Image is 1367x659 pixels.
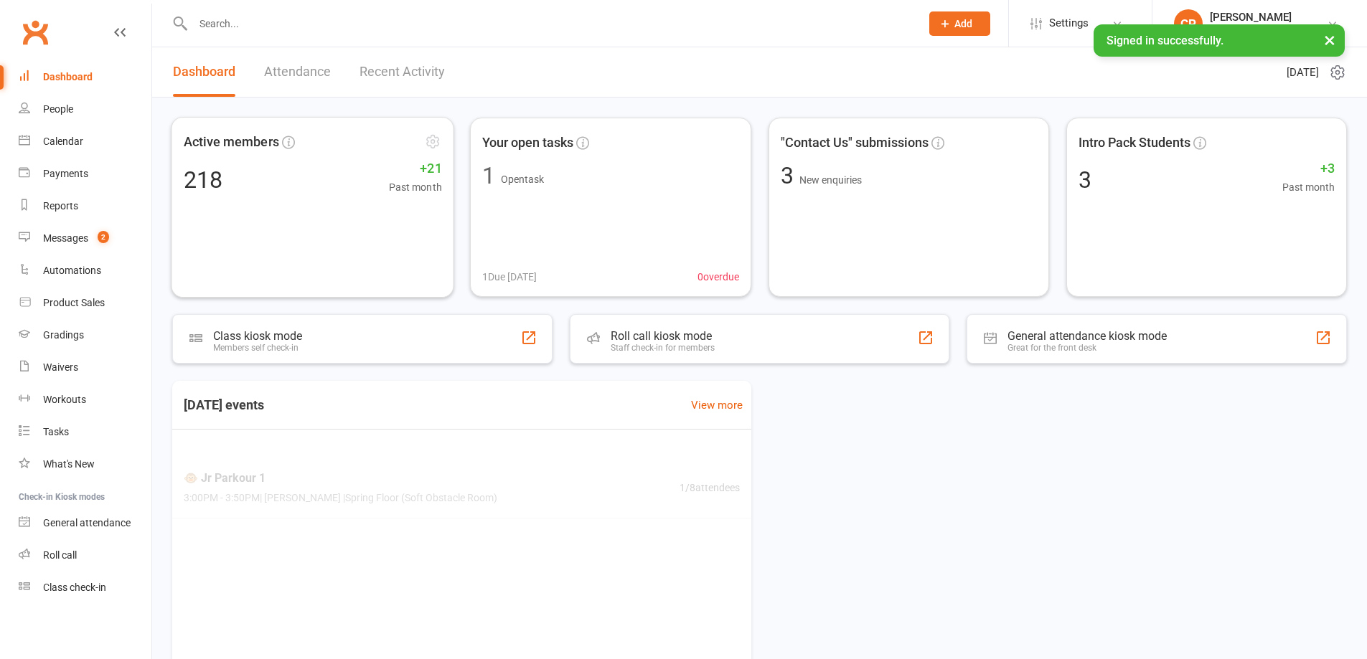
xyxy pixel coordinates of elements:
[19,572,151,604] a: Class kiosk mode
[781,162,799,189] span: 3
[19,190,151,222] a: Reports
[680,480,740,496] span: 1 / 8 attendees
[19,384,151,416] a: Workouts
[19,416,151,448] a: Tasks
[19,158,151,190] a: Payments
[19,448,151,480] a: What's New
[43,265,101,276] div: Automations
[43,168,88,179] div: Payments
[19,93,151,125] a: People
[799,174,862,186] span: New enquiries
[189,14,911,34] input: Search...
[19,255,151,287] a: Automations
[19,319,151,351] a: Gradings
[954,18,972,29] span: Add
[1287,64,1319,81] span: [DATE]
[184,469,497,488] span: 🐵 Jr Parkour 1
[697,269,739,285] span: 0 overdue
[184,490,497,506] span: 3:00PM - 3:50PM | [PERSON_NAME] | Spring Floor (Soft Obstacle Room)
[482,164,495,187] div: 1
[389,179,442,195] span: Past month
[611,329,715,343] div: Roll call kiosk mode
[43,582,106,593] div: Class check-in
[1210,11,1319,24] div: [PERSON_NAME]
[1282,179,1335,195] span: Past month
[19,351,151,384] a: Waivers
[1079,133,1190,153] span: Intro Pack Students
[929,11,990,36] button: Add
[19,507,151,539] a: General attendance kiosk mode
[19,125,151,158] a: Calendar
[43,329,84,341] div: Gradings
[213,329,302,343] div: Class kiosk mode
[389,158,442,179] span: +21
[43,71,93,82] div: Dashboard
[43,103,73,115] div: People
[1079,169,1091,191] div: 3
[43,549,77,561] div: Roll call
[19,287,151,319] a: Product Sales
[172,392,276,418] h3: [DATE] events
[43,297,105,308] div: Product Sales
[482,269,537,285] span: 1 Due [DATE]
[264,47,331,97] a: Attendance
[184,132,279,153] span: Active members
[184,168,222,191] div: 218
[691,397,743,414] a: View more
[781,133,929,153] span: "Contact Us" submissions
[43,200,78,212] div: Reports
[360,47,445,97] a: Recent Activity
[43,458,95,470] div: What's New
[1210,24,1319,37] div: The Movement Park LLC
[213,343,302,353] div: Members self check-in
[43,361,78,373] div: Waivers
[43,517,131,528] div: General attendance
[1282,158,1335,179] span: +3
[1007,329,1167,343] div: General attendance kiosk mode
[482,133,573,153] span: Your open tasks
[1049,7,1089,39] span: Settings
[1107,34,1223,47] span: Signed in successfully.
[43,426,69,437] div: Tasks
[1317,24,1343,55] button: ×
[43,394,86,405] div: Workouts
[1174,9,1203,38] div: CP
[43,136,83,147] div: Calendar
[17,14,53,50] a: Clubworx
[1007,343,1167,353] div: Great for the front desk
[43,232,88,244] div: Messages
[19,61,151,93] a: Dashboard
[19,539,151,572] a: Roll call
[173,47,235,97] a: Dashboard
[501,174,544,185] span: Open task
[19,222,151,255] a: Messages 2
[98,231,109,243] span: 2
[611,343,715,353] div: Staff check-in for members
